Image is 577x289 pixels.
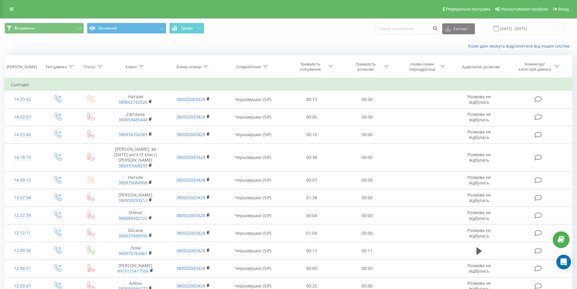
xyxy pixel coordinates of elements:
[118,180,148,186] a: 380975084998
[222,126,284,143] td: Черьомушки (SIP)
[222,207,284,224] td: Черьомушки (SIP)
[446,7,490,12] span: Реферальна програма
[11,111,34,123] div: 14:32:27
[87,23,166,34] button: Основний
[501,7,548,12] span: Налаштування профілю
[340,108,395,126] td: 00:00
[11,192,34,204] div: 13:57:04
[5,79,572,91] td: Сьогодні
[107,189,164,207] td: [PERSON_NAME]
[107,108,164,126] td: Світлана
[107,224,164,242] td: Оксана
[176,96,205,102] a: 380502003428
[467,227,491,239] span: Розмова не відбулась
[118,215,148,221] a: 380689382722
[222,260,284,277] td: Черьомушки (SIP)
[467,174,491,186] span: Розмова не відбулась
[284,207,340,224] td: 00:04
[467,263,491,274] span: Розмова не відбулась
[340,91,395,108] td: 00:00
[177,64,201,69] div: Бізнес номер
[558,7,569,12] span: Вихід
[118,99,148,105] a: 380662742526
[556,255,571,269] div: Open Intercom Messenger
[118,250,148,256] a: 380975763461
[11,227,34,239] div: 12:12:11
[176,195,205,200] a: 380502003428
[340,242,395,260] td: 00:11
[517,62,552,72] div: Коментар/категорія дзвінка
[222,143,284,171] td: Черьомушки (SIP)
[340,171,395,189] td: 00:00
[107,171,164,189] td: Наталя
[284,260,340,277] td: 00:00
[176,248,205,254] a: 380502003428
[15,26,35,31] span: Всі дзвінки
[181,26,193,30] span: Графік
[340,224,395,242] td: 00:00
[467,152,491,163] span: Розмова не відбулась
[284,126,340,143] td: 00:10
[84,64,96,69] div: Статус
[169,23,204,34] button: Графік
[176,177,205,183] a: 380502003428
[467,94,491,105] span: Розмова не відбулась
[107,91,164,108] td: Наталя
[284,108,340,126] td: 00:05
[11,245,34,257] div: 12:09:36
[375,23,439,34] input: Пошук за номером
[222,108,284,126] td: Черьомушки (SIP)
[284,189,340,207] td: 01:38
[45,64,67,69] div: Тип дзвінка
[467,210,491,221] span: Розмова не відбулась
[118,233,148,239] a: 380637889595
[6,64,37,69] div: [PERSON_NAME]
[340,143,395,171] td: 00:00
[467,129,491,140] span: Розмова не відбулась
[118,117,148,123] a: 380959485444
[11,93,34,105] div: 14:33:42
[11,263,34,274] div: 12:06:51
[467,111,491,123] span: Розмова не відбулась
[222,189,284,207] td: Черьомушки (SIP)
[222,91,284,108] td: Черьомушки (SIP)
[284,171,340,189] td: 00:07
[340,126,395,143] td: 00:00
[340,260,395,277] td: 00:00
[118,163,148,169] a: 380937068293
[176,154,205,160] a: 380502003428
[222,224,284,242] td: Черьомушки (SIP)
[467,192,491,203] span: Розмова не відбулась
[350,62,382,72] div: Тривалість розмови
[11,129,34,141] div: 14:23:45
[107,260,164,277] td: [PERSON_NAME]
[125,64,137,69] div: Клієнт
[5,23,84,34] button: Всі дзвінки
[11,174,34,186] div: 14:09:12
[284,91,340,108] td: 00:15
[468,43,572,49] a: Коли дані можуть відрізнятися вiд інших систем
[284,143,340,171] td: 00:38
[462,64,500,69] div: Аудіозапис розмови
[236,64,261,69] div: Співробітник
[176,265,205,271] a: 380502003428
[284,242,340,260] td: 00:13
[176,213,205,218] a: 380502003428
[107,242,164,260] td: Лілія
[284,224,340,242] td: 01:04
[340,189,395,207] td: 00:00
[117,268,149,274] a: 4915115417556
[176,283,205,289] a: 380502003428
[118,197,148,203] a: 380959293212
[406,62,438,72] div: Назва схеми переадресації
[11,210,34,221] div: 12:22:39
[107,143,164,171] td: [PERSON_NAME], вх [DATE] англ (3 класс) [PERSON_NAME]
[176,132,205,137] a: 380502003428
[118,132,148,137] a: 380936354383
[107,207,164,224] td: Олена
[176,230,205,236] a: 380502003428
[294,62,327,72] div: Тривалість очікування
[340,207,395,224] td: 00:00
[176,114,205,120] a: 380502003428
[222,171,284,189] td: Черьомушки (SIP)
